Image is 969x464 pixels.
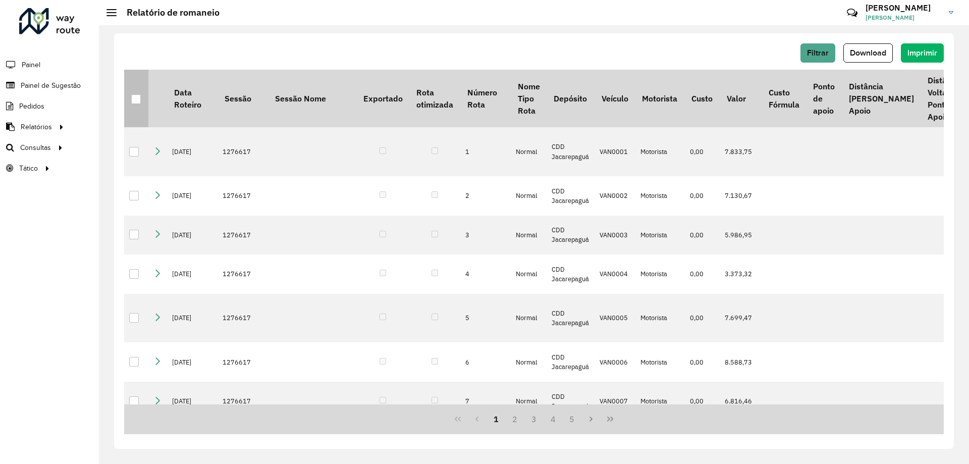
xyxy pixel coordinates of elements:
td: [DATE] [167,176,218,216]
td: 1276617 [218,216,268,255]
td: 1276617 [218,127,268,176]
td: 7 [460,382,511,421]
th: Custo [685,70,720,127]
td: 1276617 [218,382,268,421]
h3: [PERSON_NAME] [866,3,941,13]
button: Download [843,43,893,63]
td: VAN0003 [595,216,635,255]
td: VAN0005 [595,294,635,343]
td: 4 [460,254,511,294]
td: CDD Jacarepaguá [547,216,595,255]
button: Filtrar [800,43,835,63]
th: Motorista [635,70,685,127]
td: 7.699,47 [720,294,762,343]
th: Nome Tipo Rota [511,70,547,127]
th: Rota otimizada [409,70,460,127]
td: CDD Jacarepaguá [547,127,595,176]
th: Depósito [547,70,595,127]
td: VAN0002 [595,176,635,216]
td: CDD Jacarepaguá [547,294,595,343]
td: 5 [460,294,511,343]
td: Normal [511,216,547,255]
span: Pedidos [19,101,44,112]
td: Motorista [635,127,685,176]
td: CDD Jacarepaguá [547,254,595,294]
span: Filtrar [807,48,829,57]
td: Motorista [635,382,685,421]
th: Sessão Nome [268,70,356,127]
td: 2 [460,176,511,216]
td: CDD Jacarepaguá [547,382,595,421]
td: Motorista [635,254,685,294]
td: [DATE] [167,216,218,255]
td: 5.986,95 [720,216,762,255]
a: Contato Rápido [841,2,863,24]
span: Imprimir [907,48,937,57]
td: Normal [511,127,547,176]
span: Painel [22,60,40,70]
th: Distância [PERSON_NAME] Apoio [842,70,921,127]
td: [DATE] [167,342,218,382]
td: Motorista [635,294,685,343]
td: VAN0004 [595,254,635,294]
td: Motorista [635,176,685,216]
button: 2 [505,409,524,429]
th: Ponto de apoio [806,70,841,127]
td: VAN0006 [595,342,635,382]
td: 1276617 [218,342,268,382]
td: 3.373,32 [720,254,762,294]
th: Exportado [356,70,409,127]
span: Download [850,48,886,57]
th: Data Roteiro [167,70,218,127]
td: 1276617 [218,176,268,216]
td: Motorista [635,216,685,255]
button: 4 [544,409,563,429]
td: 0,00 [685,254,720,294]
td: VAN0001 [595,127,635,176]
td: [DATE] [167,382,218,421]
th: Valor [720,70,762,127]
th: Número Rota [460,70,511,127]
td: CDD Jacarepaguá [547,342,595,382]
span: Consultas [20,142,51,153]
button: Imprimir [901,43,944,63]
button: 3 [524,409,544,429]
button: Next Page [581,409,601,429]
td: 0,00 [685,216,720,255]
td: 0,00 [685,127,720,176]
td: Normal [511,254,547,294]
button: 1 [487,409,506,429]
span: Relatórios [21,122,52,132]
td: Motorista [635,342,685,382]
td: 8.588,73 [720,342,762,382]
td: Normal [511,342,547,382]
td: 1276617 [218,294,268,343]
td: CDD Jacarepaguá [547,176,595,216]
td: 6 [460,342,511,382]
td: 0,00 [685,382,720,421]
td: 6.816,46 [720,382,762,421]
td: [DATE] [167,254,218,294]
span: Tático [19,163,38,174]
td: Normal [511,382,547,421]
td: VAN0007 [595,382,635,421]
button: 5 [563,409,582,429]
th: Custo Fórmula [762,70,806,127]
h2: Relatório de romaneio [117,7,220,18]
th: Veículo [595,70,635,127]
button: Last Page [601,409,620,429]
td: [DATE] [167,127,218,176]
span: Painel de Sugestão [21,80,81,91]
td: 7.130,67 [720,176,762,216]
td: 0,00 [685,294,720,343]
td: 1 [460,127,511,176]
td: [DATE] [167,294,218,343]
th: Sessão [218,70,268,127]
td: 1276617 [218,254,268,294]
td: 3 [460,216,511,255]
td: 7.833,75 [720,127,762,176]
td: Normal [511,294,547,343]
span: [PERSON_NAME] [866,13,941,22]
td: Normal [511,176,547,216]
td: 0,00 [685,176,720,216]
